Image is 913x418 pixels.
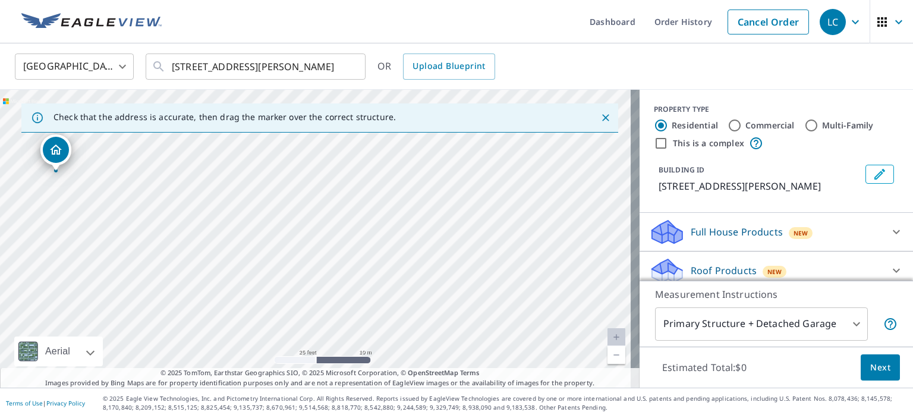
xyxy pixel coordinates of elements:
span: New [767,267,782,276]
span: Next [870,360,890,375]
div: Aerial [42,337,74,366]
a: Terms of Use [6,399,43,407]
a: Current Level 20, Zoom Out [607,346,625,364]
p: Measurement Instructions [655,287,898,301]
img: EV Logo [21,13,162,31]
p: Full House Products [691,225,783,239]
p: © 2025 Eagle View Technologies, Inc. and Pictometry International Corp. All Rights Reserved. Repo... [103,394,907,412]
div: LC [820,9,846,35]
p: [STREET_ADDRESS][PERSON_NAME] [659,179,861,193]
label: Commercial [745,120,795,131]
button: Edit building 1 [865,165,894,184]
a: Privacy Policy [46,399,85,407]
p: | [6,400,85,407]
div: Full House ProductsNew [649,218,903,246]
div: Aerial [14,337,103,366]
div: Dropped pin, building 1, Residential property, 72 Kinsey Ave Buffalo, NY 14217 [40,134,71,171]
label: Multi-Family [822,120,874,131]
span: Upload Blueprint [413,59,485,74]
p: Roof Products [691,263,757,278]
label: Residential [672,120,718,131]
p: Estimated Total: $0 [653,354,756,381]
p: BUILDING ID [659,165,704,175]
a: OpenStreetMap [408,368,458,377]
p: Check that the address is accurate, then drag the marker over the correct structure. [53,112,396,122]
a: Upload Blueprint [403,54,495,80]
span: New [794,228,808,238]
a: Terms [460,368,480,377]
div: Primary Structure + Detached Garage [655,307,868,341]
input: Search by address or latitude-longitude [172,50,341,83]
label: This is a complex [673,137,744,149]
a: Current Level 20, Zoom In Disabled [607,328,625,346]
button: Next [861,354,900,381]
div: Roof ProductsNew [649,256,903,285]
div: PROPERTY TYPE [654,104,899,115]
div: OR [377,54,495,80]
span: Your report will include the primary structure and a detached garage if one exists. [883,317,898,331]
span: © 2025 TomTom, Earthstar Geographics SIO, © 2025 Microsoft Corporation, © [160,368,480,378]
button: Close [598,110,613,125]
div: [GEOGRAPHIC_DATA] [15,50,134,83]
a: Cancel Order [728,10,809,34]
